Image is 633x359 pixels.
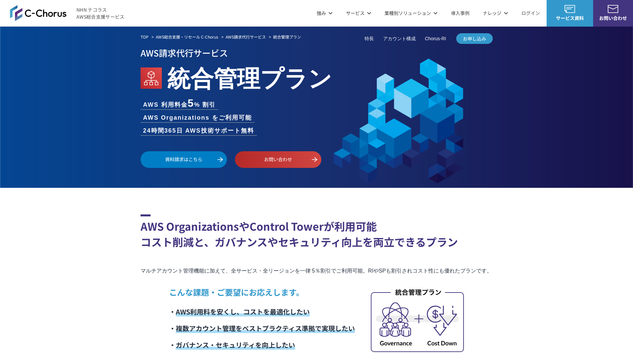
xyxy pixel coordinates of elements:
[365,35,374,42] a: 特長
[593,15,633,22] span: お問い合わせ
[521,10,540,17] a: ログイン
[169,286,355,298] p: こんな課題・ご要望にお応えします。
[451,10,470,17] a: 導入事例
[176,307,310,316] span: AWS利用料を安くし、コストを最適化したい
[346,10,371,17] p: サービス
[547,15,593,22] span: サービス資料
[169,303,355,320] li: ・
[456,33,493,44] a: お申し込み
[169,337,355,353] li: ・
[235,151,321,168] a: お問い合わせ
[456,35,493,42] span: お申し込み
[425,35,446,42] a: Chorus-RI
[176,340,295,350] span: ガバナンス・セキュリティを向上したい
[167,60,332,94] em: 統合管理プラン
[141,266,493,276] p: マルチアカウント管理機能に加えて、全サービス・全リージョンを一律 5％割引でご利用可能。RIやSPも割引されコスト性にも優れたプランです。
[141,46,493,60] p: AWS請求代行サービス
[384,10,438,17] p: 業種別ソリューション
[371,288,464,352] img: 統合管理プラン_内容イメージ
[141,34,149,40] a: TOP
[383,35,416,42] a: アカウント構成
[226,34,266,40] a: AWS請求代行サービス
[188,97,194,109] span: 5
[565,5,575,13] img: AWS総合支援サービス C-Chorus サービス資料
[169,320,355,337] li: ・
[273,34,301,40] em: 統合管理プラン
[141,98,219,109] li: AWS 利用料金 % 割引
[141,126,257,135] li: 24時間365日 AWS技術サポート無料
[176,323,355,333] span: 複数アカウント管理をベストプラクティス準拠で実現したい
[156,34,218,40] a: AWS総合支援・リセール C-Chorus
[10,5,125,21] a: AWS総合支援サービス C-ChorusNHN テコラスAWS総合支援サービス
[141,214,493,250] h2: AWS OrganizationsやControl Towerが利用可能 コスト削減と、ガバナンスやセキュリティ向上を両立できるプラン
[483,10,508,17] p: ナレッジ
[141,151,227,168] a: 資料請求はこちら
[317,10,333,17] p: 強み
[141,113,255,122] li: AWS Organizations をご利用可能
[608,5,618,13] img: お問い合わせ
[10,5,66,21] img: AWS総合支援サービス C-Chorus
[76,6,125,20] span: NHN テコラス AWS総合支援サービス
[141,67,162,89] img: AWS Organizations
